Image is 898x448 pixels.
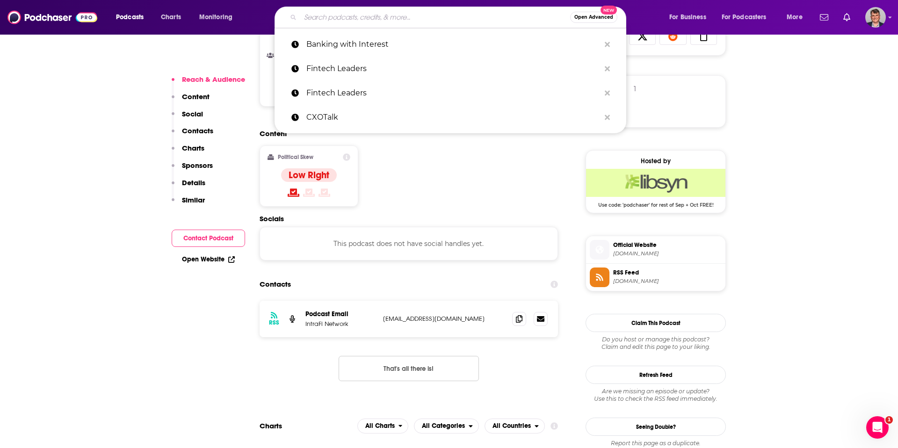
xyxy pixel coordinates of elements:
[485,419,545,434] button: open menu
[601,6,617,14] span: New
[182,195,205,204] p: Similar
[690,27,717,45] a: Copy Link
[865,7,886,28] img: User Profile
[155,10,187,25] a: Charts
[172,109,203,127] button: Social
[182,178,205,187] p: Details
[116,11,144,24] span: Podcasts
[586,197,725,208] span: Use code: 'podchaser' for rest of Sep + Oct FREE!
[840,9,854,25] a: Show notifications dropdown
[586,169,725,207] a: Libsyn Deal: Use code: 'podchaser' for rest of Sep + Oct FREE!
[182,92,210,101] p: Content
[260,129,550,138] h2: Content
[172,92,210,109] button: Content
[172,195,205,213] button: Similar
[357,419,409,434] h2: Platforms
[885,416,893,424] span: 1
[816,9,832,25] a: Show notifications dropdown
[182,255,235,263] a: Open Website
[339,356,479,381] button: Nothing here.
[613,241,722,249] span: Official Website
[269,319,279,326] h3: RSS
[586,157,725,165] div: Hosted by
[613,278,722,285] span: bankingwithinterest.libsyn.com
[172,126,213,144] button: Contacts
[492,423,531,429] span: All Countries
[172,230,245,247] button: Contact Podcast
[422,423,465,429] span: All Categories
[590,267,722,287] a: RSS Feed[DOMAIN_NAME]
[199,11,232,24] span: Monitoring
[161,11,181,24] span: Charts
[780,10,814,25] button: open menu
[716,10,780,25] button: open menu
[305,320,376,328] p: IntraFi Network
[663,10,718,25] button: open menu
[182,75,245,84] p: Reach & Audience
[306,105,600,130] p: CXOTalk
[865,7,886,28] button: Show profile menu
[172,178,205,195] button: Details
[193,10,245,25] button: open menu
[275,105,626,130] a: CXOTalk
[586,169,725,197] img: Libsyn Deal: Use code: 'podchaser' for rest of Sep + Oct FREE!
[7,8,97,26] img: Podchaser - Follow, Share and Rate Podcasts
[260,275,291,293] h2: Contacts
[590,240,722,260] a: Official Website[DOMAIN_NAME]
[634,85,636,93] div: 1
[172,144,204,161] button: Charts
[485,419,545,434] h2: Countries
[172,75,245,92] button: Reach & Audience
[669,11,706,24] span: For Business
[586,366,726,384] button: Refresh Feed
[383,315,505,323] p: [EMAIL_ADDRESS][DOMAIN_NAME]
[306,32,600,57] p: Banking with Interest
[109,10,156,25] button: open menu
[659,27,687,45] a: Share on Reddit
[865,7,886,28] span: Logged in as AndyShane
[268,81,550,99] button: Show More
[260,214,558,223] h2: Socials
[866,416,889,439] iframe: Intercom live chat
[629,27,656,45] a: Share on X/Twitter
[586,440,726,447] div: Report this page as a duplicate.
[613,268,722,277] span: RSS Feed
[182,161,213,170] p: Sponsors
[275,81,626,105] a: Fintech Leaders
[306,57,600,81] p: Fintech Leaders
[574,15,613,20] span: Open Advanced
[586,388,726,403] div: Are we missing an episode or update? Use this to check the RSS feed immediately.
[283,7,635,28] div: Search podcasts, credits, & more...
[182,144,204,152] p: Charts
[357,419,409,434] button: open menu
[586,314,726,332] button: Claim This Podcast
[172,161,213,178] button: Sponsors
[787,11,803,24] span: More
[278,154,313,160] h2: Political Skew
[586,418,726,436] a: Seeing Double?
[289,169,329,181] h4: Low Right
[586,336,726,351] div: Claim and edit this page to your liking.
[414,419,479,434] h2: Categories
[414,419,479,434] button: open menu
[306,81,600,105] p: Fintech Leaders
[275,32,626,57] a: Banking with Interest
[300,10,570,25] input: Search podcasts, credits, & more...
[570,12,617,23] button: Open AdvancedNew
[260,227,558,260] div: This podcast does not have social handles yet.
[260,421,282,430] h2: Charts
[722,11,767,24] span: For Podcasters
[268,52,322,58] h3: Ethnicities
[182,126,213,135] p: Contacts
[613,250,722,257] span: bankingwithinterest.libsyn.com
[586,336,726,343] span: Do you host or manage this podcast?
[182,109,203,118] p: Social
[275,57,626,81] a: Fintech Leaders
[305,310,376,318] p: Podcast Email
[365,423,395,429] span: All Charts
